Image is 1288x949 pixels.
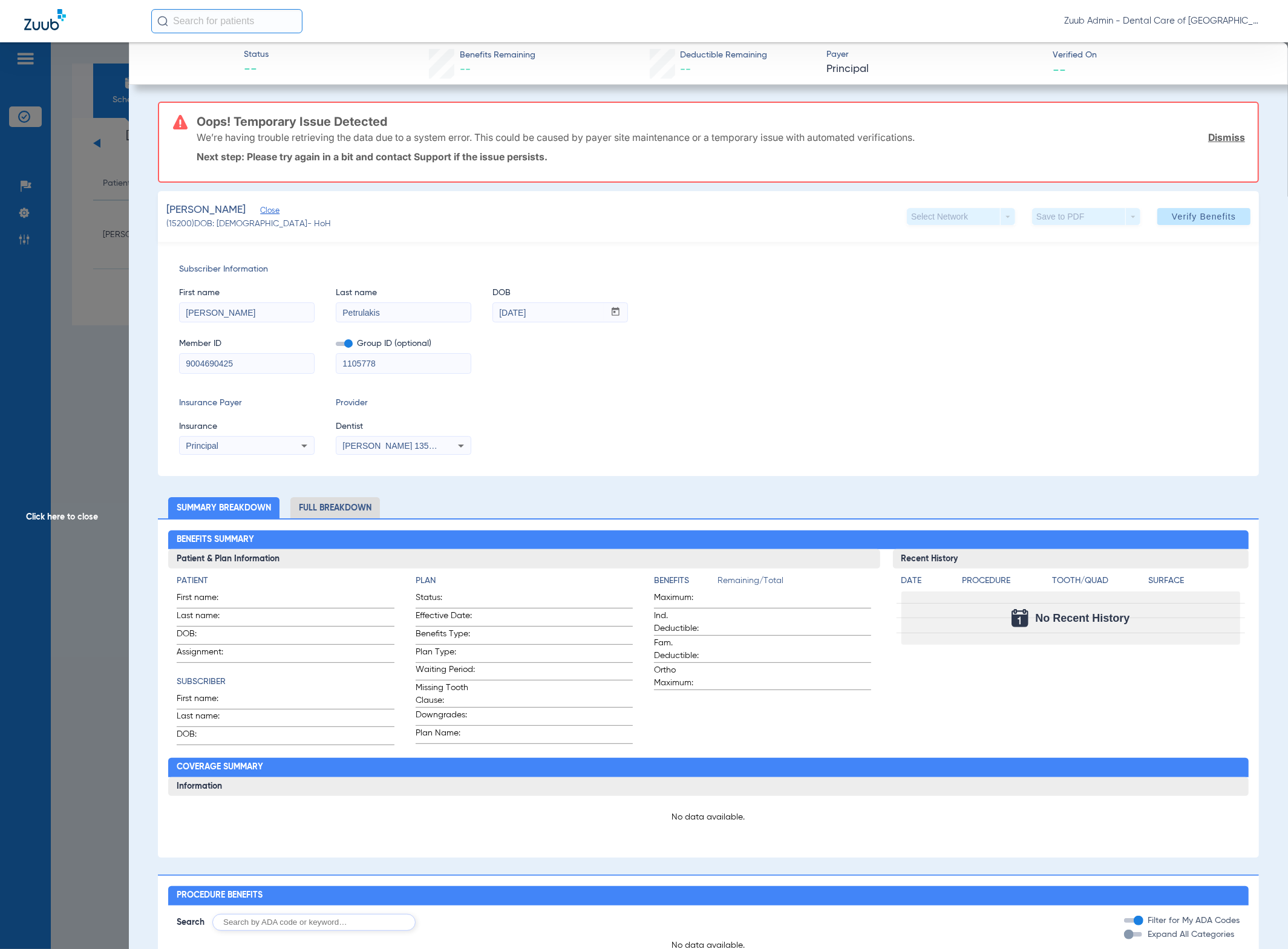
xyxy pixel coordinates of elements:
[179,420,315,433] span: Insurance
[168,758,1248,777] h2: Coverage Summary
[197,151,1245,163] p: Next step: Please try again in a bit and contact Support if the issue persists.
[416,709,475,725] span: Downgrades:
[177,610,236,626] span: Last name:
[244,62,269,79] span: --
[177,592,236,608] span: First name:
[179,287,315,299] span: First name
[177,676,394,688] h4: Subscriber
[416,727,475,743] span: Plan Name:
[827,48,1042,61] span: Payer
[492,287,628,299] span: DOB
[1148,930,1235,939] span: Expand All Categories
[460,49,535,62] span: Benefits Remaining
[342,441,462,451] span: [PERSON_NAME] 1356834121
[680,64,691,75] span: --
[654,637,713,662] span: Fam. Deductible:
[244,48,269,61] span: Status
[177,693,236,709] span: First name:
[177,710,236,726] span: Last name:
[1012,609,1028,627] img: Calendar
[901,575,952,587] h4: Date
[197,131,915,143] p: We’re having trouble retrieving the data due to a system error. This could be caused by payer sit...
[893,549,1249,569] h3: Recent History
[416,610,475,626] span: Effective Date:
[168,530,1248,550] h2: Benefits Summary
[1157,208,1250,225] button: Verify Benefits
[24,9,66,30] img: Zuub Logo
[654,575,718,592] app-breakdown-title: Benefits
[168,777,1248,797] h3: Information
[177,811,1240,823] p: No data available.
[157,16,168,27] img: Search Icon
[654,592,713,608] span: Maximum:
[179,263,1238,276] span: Subscriber Information
[179,397,315,409] span: Insurance Payer
[416,628,475,644] span: Benefits Type:
[179,338,315,350] span: Member ID
[654,575,718,587] h4: Benefits
[460,64,471,75] span: --
[336,338,471,350] span: Group ID (optional)
[197,116,1245,128] h3: Oops! Temporary Issue Detected
[654,664,713,690] span: Ortho Maximum:
[416,592,475,608] span: Status:
[168,497,280,518] li: Summary Breakdown
[1064,15,1264,27] span: Zuub Admin - Dental Care of [GEOGRAPHIC_DATA]
[604,303,627,322] button: Open calendar
[1053,63,1066,76] span: --
[1052,575,1144,587] h4: Tooth/Quad
[416,575,633,587] h4: Plan
[680,49,767,62] span: Deductible Remaining
[718,575,871,592] span: Remaining/Total
[166,218,331,230] span: (15200) DOB: [DEMOGRAPHIC_DATA] - HoH
[177,728,236,745] span: DOB:
[260,206,271,218] span: Close
[1172,212,1236,221] span: Verify Benefits
[186,441,218,451] span: Principal
[1148,575,1240,587] h4: Surface
[336,287,471,299] span: Last name
[336,420,471,433] span: Dentist
[654,610,713,635] span: Ind. Deductible:
[1053,49,1268,62] span: Verified On
[212,914,416,931] input: Search by ADA code or keyword…
[336,397,471,409] span: Provider
[901,575,952,592] app-breakdown-title: Date
[416,664,475,680] span: Waiting Period:
[177,646,236,662] span: Assignment:
[1146,915,1240,927] label: Filter for My ADA Codes
[168,886,1248,905] h2: Procedure Benefits
[290,497,380,518] li: Full Breakdown
[151,9,302,33] input: Search for patients
[177,916,204,928] span: Search
[177,575,394,587] h4: Patient
[1148,575,1240,592] app-breakdown-title: Surface
[416,682,475,707] span: Missing Tooth Clause:
[166,203,246,218] span: [PERSON_NAME]
[177,628,236,644] span: DOB:
[963,575,1048,587] h4: Procedure
[1208,131,1245,143] a: Dismiss
[827,62,1042,77] span: Principal
[963,575,1048,592] app-breakdown-title: Procedure
[416,646,475,662] span: Plan Type:
[1036,612,1130,624] span: No Recent History
[1052,575,1144,592] app-breakdown-title: Tooth/Quad
[168,549,880,569] h3: Patient & Plan Information
[173,115,188,129] img: error-icon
